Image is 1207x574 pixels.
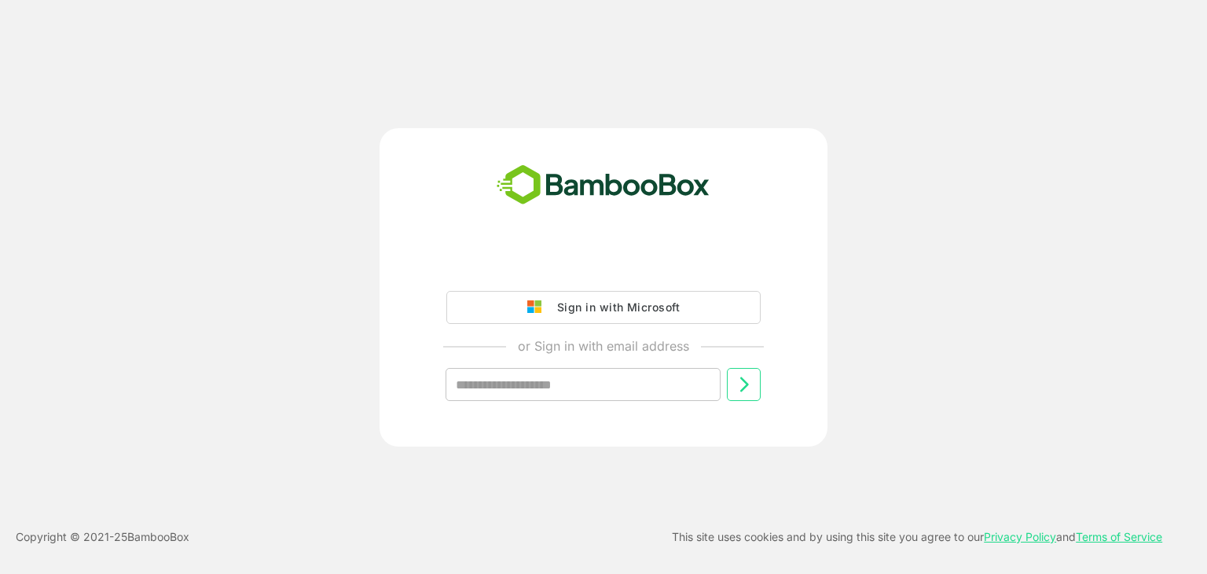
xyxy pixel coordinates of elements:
[549,297,680,318] div: Sign in with Microsoft
[488,160,718,212] img: bamboobox
[1076,530,1162,543] a: Terms of Service
[984,530,1056,543] a: Privacy Policy
[672,528,1162,546] p: This site uses cookies and by using this site you agree to our and
[438,247,769,281] iframe: Sign in with Google Button
[16,528,189,546] p: Copyright © 2021- 25 BambooBox
[518,337,689,355] p: or Sign in with email address
[527,300,549,315] img: google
